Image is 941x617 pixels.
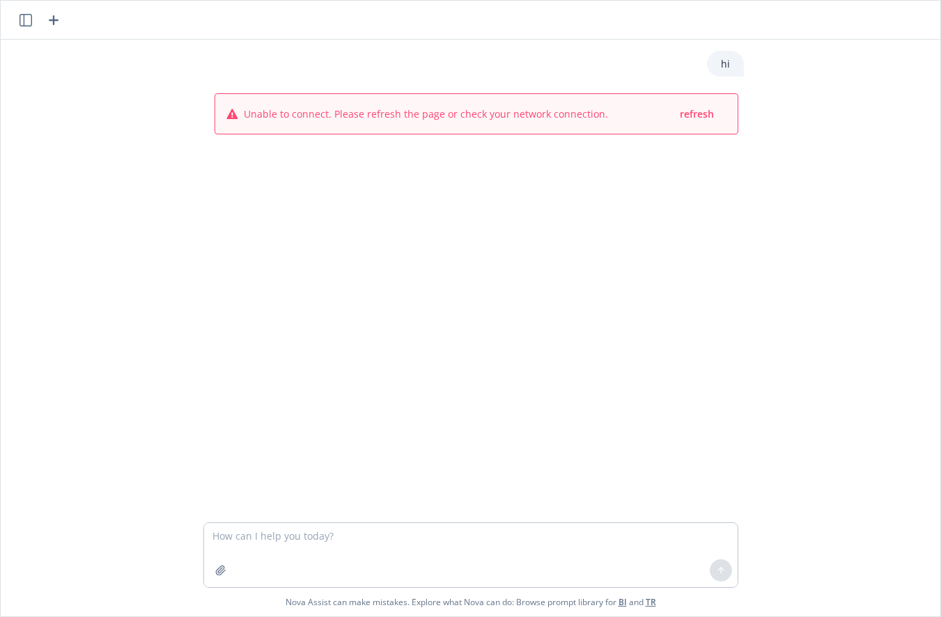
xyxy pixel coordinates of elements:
button: refresh [678,105,715,123]
span: Nova Assist can make mistakes. Explore what Nova can do: Browse prompt library for and [286,588,656,616]
a: BI [619,596,627,608]
p: hi [721,56,730,71]
span: refresh [680,107,714,120]
span: Unable to connect. Please refresh the page or check your network connection. [244,107,608,121]
a: TR [646,596,656,608]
